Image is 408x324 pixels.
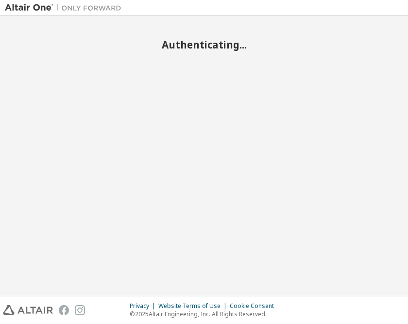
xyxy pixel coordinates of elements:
img: altair_logo.svg [3,305,53,315]
div: Privacy [130,302,158,310]
div: Website Terms of Use [158,302,230,310]
img: Altair One [5,3,126,13]
h2: Authenticating... [5,38,403,51]
img: facebook.svg [59,305,69,315]
img: instagram.svg [75,305,85,315]
div: Cookie Consent [230,302,280,310]
p: © 2025 Altair Engineering, Inc. All Rights Reserved. [130,310,280,318]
